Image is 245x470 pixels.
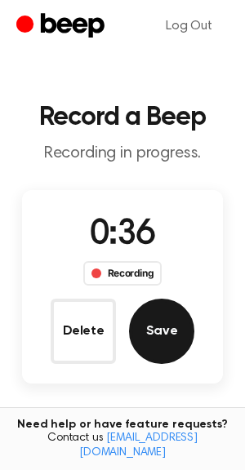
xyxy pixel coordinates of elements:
a: [EMAIL_ADDRESS][DOMAIN_NAME] [79,432,198,459]
span: Contact us [10,432,235,460]
p: Recording in progress. [13,144,232,164]
h1: Record a Beep [13,104,232,131]
a: Beep [16,11,109,42]
button: Delete Audio Record [51,299,116,364]
button: Save Audio Record [129,299,194,364]
span: 0:36 [90,218,155,252]
div: Recording [83,261,163,286]
a: Log Out [149,7,229,46]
